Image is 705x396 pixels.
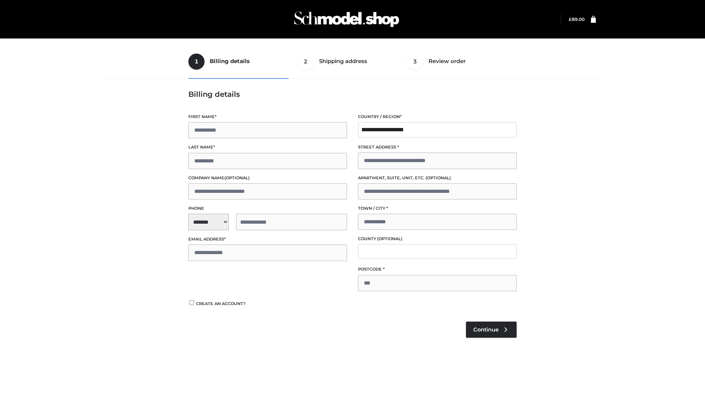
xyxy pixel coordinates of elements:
[188,113,347,120] label: First name
[188,205,347,212] label: Phone
[426,175,451,180] span: (optional)
[224,175,250,180] span: (optional)
[188,300,195,305] input: Create an account?
[358,175,517,181] label: Apartment, suite, unit, etc.
[466,322,517,338] a: Continue
[188,236,347,243] label: Email address
[358,113,517,120] label: Country / Region
[358,144,517,151] label: Street address
[569,16,572,22] span: £
[292,5,402,34] img: Schmodel Admin 964
[569,16,585,22] bdi: 89.00
[569,16,585,22] a: £89.00
[358,266,517,273] label: Postcode
[188,175,347,181] label: Company name
[188,90,517,99] h3: Billing details
[196,301,246,306] span: Create an account?
[358,235,517,242] label: County
[358,205,517,212] label: Town / City
[188,144,347,151] label: Last name
[473,326,499,333] span: Continue
[377,236,402,241] span: (optional)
